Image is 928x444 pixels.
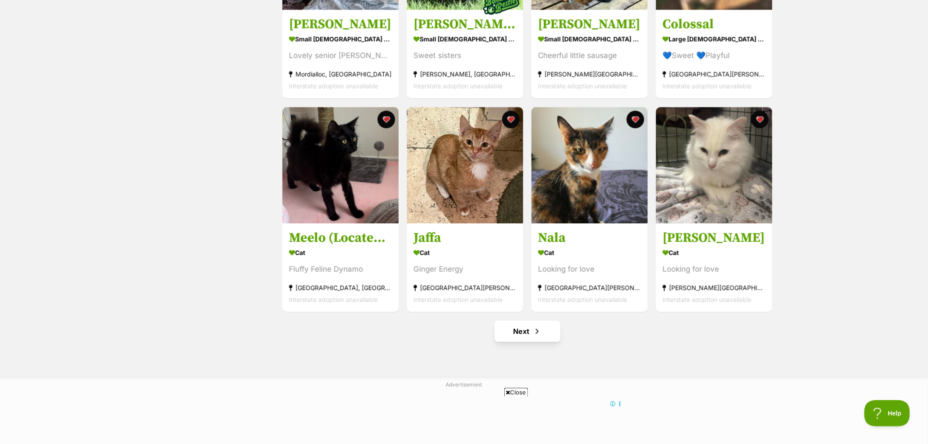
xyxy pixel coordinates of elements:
span: Interstate adoption unavailable [663,82,752,90]
div: Looking for love [663,263,766,275]
a: Colossal large [DEMOGRAPHIC_DATA] Dog 💙Sweet 💙Playful [GEOGRAPHIC_DATA][PERSON_NAME][GEOGRAPHIC_D... [656,10,772,99]
a: [PERSON_NAME] Cat Looking for love [PERSON_NAME][GEOGRAPHIC_DATA] Interstate adoption unavailable... [656,223,772,312]
a: [PERSON_NAME] and [PERSON_NAME] small [DEMOGRAPHIC_DATA] Dog Sweet sisters [PERSON_NAME], [GEOGRA... [407,10,523,99]
span: Interstate adoption unavailable [663,296,752,303]
a: [PERSON_NAME] small [DEMOGRAPHIC_DATA] Dog Lovely senior [PERSON_NAME] Mordialloc, [GEOGRAPHIC_DA... [282,10,399,99]
span: Interstate adoption unavailable [538,296,627,303]
div: Cat [289,246,392,259]
div: Lovely senior [PERSON_NAME] [289,50,392,62]
span: Interstate adoption unavailable [538,82,627,90]
iframe: Advertisement [304,400,624,440]
h3: Colossal [663,16,766,33]
div: [GEOGRAPHIC_DATA][PERSON_NAME][GEOGRAPHIC_DATA] [663,68,766,80]
a: [PERSON_NAME] small [DEMOGRAPHIC_DATA] Dog Cheerful little sausage [PERSON_NAME][GEOGRAPHIC_DATA]... [532,10,648,99]
div: small [DEMOGRAPHIC_DATA] Dog [414,33,517,46]
h3: [PERSON_NAME] and [PERSON_NAME] [414,16,517,33]
img: Jaffa [407,107,523,223]
span: Close [504,388,528,397]
div: Fluffy Feline Dynamo [289,263,392,275]
span: Interstate adoption unavailable [289,82,378,90]
a: Nala Cat Looking for love [GEOGRAPHIC_DATA][PERSON_NAME][GEOGRAPHIC_DATA] Interstate adoption una... [532,223,648,312]
img: Meelo (Located in Cheltenham) [282,107,399,223]
span: Interstate adoption unavailable [414,296,503,303]
img: Kim [656,107,772,223]
button: favourite [751,111,769,128]
div: Cat [663,246,766,259]
div: Cat [538,246,641,259]
img: Nala [532,107,648,223]
div: Ginger Energy [414,263,517,275]
span: Interstate adoption unavailable [289,296,378,303]
div: [PERSON_NAME], [GEOGRAPHIC_DATA] [414,68,517,80]
h3: Meelo (Located in [GEOGRAPHIC_DATA]) [289,229,392,246]
button: favourite [502,111,520,128]
span: Interstate adoption unavailable [414,82,503,90]
nav: Pagination [282,321,773,342]
a: Meelo (Located in [GEOGRAPHIC_DATA]) Cat Fluffy Feline Dynamo [GEOGRAPHIC_DATA], [GEOGRAPHIC_DATA... [282,223,399,312]
div: [GEOGRAPHIC_DATA][PERSON_NAME][GEOGRAPHIC_DATA] [538,282,641,294]
h3: [PERSON_NAME] [663,229,766,246]
div: 💙Sweet 💙Playful [663,50,766,62]
div: [GEOGRAPHIC_DATA], [GEOGRAPHIC_DATA] [289,282,392,294]
a: Jaffa Cat Ginger Energy [GEOGRAPHIC_DATA][PERSON_NAME][GEOGRAPHIC_DATA] Interstate adoption unava... [407,223,523,312]
div: Sweet sisters [414,50,517,62]
a: Next page [495,321,560,342]
button: favourite [378,111,395,128]
div: Looking for love [538,263,641,275]
div: Mordialloc, [GEOGRAPHIC_DATA] [289,68,392,80]
div: Cheerful little sausage [538,50,641,62]
div: Cat [414,246,517,259]
div: small [DEMOGRAPHIC_DATA] Dog [538,33,641,46]
div: [PERSON_NAME][GEOGRAPHIC_DATA] [663,282,766,294]
button: favourite [627,111,644,128]
iframe: Help Scout Beacon - Open [864,400,910,426]
h3: Nala [538,229,641,246]
h3: [PERSON_NAME] [538,16,641,33]
div: small [DEMOGRAPHIC_DATA] Dog [289,33,392,46]
h3: Jaffa [414,229,517,246]
div: [PERSON_NAME][GEOGRAPHIC_DATA], [GEOGRAPHIC_DATA] [538,68,641,80]
div: large [DEMOGRAPHIC_DATA] Dog [663,33,766,46]
h3: [PERSON_NAME] [289,16,392,33]
div: [GEOGRAPHIC_DATA][PERSON_NAME][GEOGRAPHIC_DATA] [414,282,517,294]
